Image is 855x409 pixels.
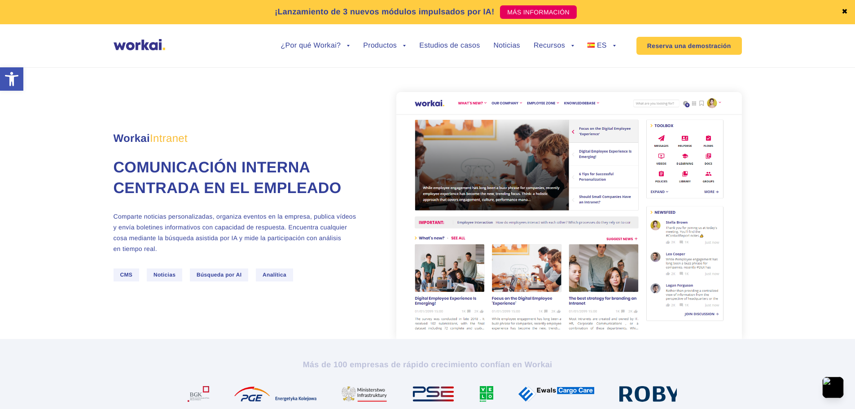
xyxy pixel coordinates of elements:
[147,268,182,281] span: Noticias
[114,158,360,199] h1: COMUNICACIÓN INTERNA CENTRADA EN EL EMPLEADO
[146,11,288,29] input: you@company.com
[256,268,293,281] span: Analítica
[179,359,677,370] h2: Más de 100 empresas de rápido crecimiento confían en Workai
[500,5,577,19] a: MÁS INFORMACIÓN
[150,132,188,145] em: Intranet
[419,42,480,49] a: Estudios de casos
[281,42,350,49] a: ¿Por qué Workai?
[47,76,84,84] a: Privacy Policy
[114,123,188,144] span: Workai
[842,9,848,16] a: ✖
[190,268,248,281] span: Búsqueda por AI
[493,42,520,49] a: Noticias
[363,42,406,49] a: Productos
[275,6,494,18] p: ¡Lanzamiento de 3 nuevos módulos impulsados por IA!
[114,211,360,254] p: Comparte noticias personalizadas, organiza eventos en la empresa, publica vídeos y envía boletine...
[114,268,140,281] span: CMS
[636,37,742,55] a: Reserva una demostración
[534,42,574,49] a: Recursos
[597,42,607,49] span: ES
